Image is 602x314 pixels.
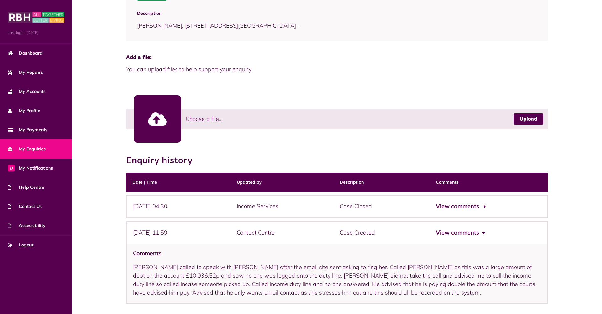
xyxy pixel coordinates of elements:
span: [PERSON_NAME], [STREET_ADDRESS][GEOGRAPHIC_DATA] - [137,22,300,29]
span: My Payments [8,127,47,133]
div: [DATE] 11:59 [126,221,231,244]
span: Choose a file... [186,115,223,123]
span: My Enquiries [8,146,46,152]
div: Case Closed [333,195,430,218]
span: Logout [8,242,33,248]
span: Accessibility [8,222,45,229]
th: Updated by [230,173,333,192]
a: Upload [514,113,543,125]
span: My Notifications [8,165,53,171]
span: Description [137,10,537,17]
img: MyRBH [8,11,64,24]
span: My Profile [8,107,40,114]
div: Contact Centre [230,221,333,244]
th: Description [333,173,430,192]
span: Contact Us [8,203,42,210]
span: 0 [8,165,15,171]
div: [PERSON_NAME] called to speak with [PERSON_NAME] after the email she sent asking to ring her. Cal... [126,244,548,304]
div: Income Services [230,195,333,218]
span: My Accounts [8,88,45,95]
h4: Comments [133,250,541,257]
button: View comments [436,228,484,237]
div: [DATE] 04:30 [126,195,231,218]
span: Last login: [DATE] [8,30,64,35]
span: Add a file: [126,53,548,62]
th: Date | Time [126,173,231,192]
span: Dashboard [8,50,43,57]
h2: Enquiry history [126,155,199,166]
button: View comments [436,202,484,211]
span: You can upload files to help support your enquiry. [126,65,548,73]
span: My Repairs [8,69,43,76]
th: Comments [430,173,548,192]
div: Case Created [333,221,430,244]
span: Help Centre [8,184,44,191]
